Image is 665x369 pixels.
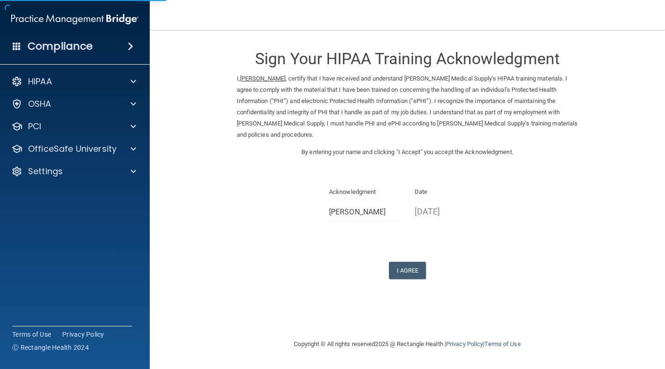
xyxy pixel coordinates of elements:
p: OSHA [28,98,51,110]
a: Privacy Policy [62,330,104,339]
a: Settings [11,166,136,177]
h4: Compliance [28,40,93,53]
span: Ⓒ Rectangle Health 2024 [12,343,89,352]
a: Terms of Use [12,330,51,339]
input: Full Name [329,204,401,221]
a: PCI [11,121,136,132]
p: Date [415,186,486,198]
p: I, , certify that I have received and understand [PERSON_NAME] Medical Supply's HIPAA training ma... [237,73,578,140]
p: PCI [28,121,41,132]
p: Acknowledgment [329,186,401,198]
ins: [PERSON_NAME] [240,75,285,82]
a: Privacy Policy [446,340,483,347]
a: OfficeSafe University [11,143,136,155]
a: Terms of Use [484,340,520,347]
div: Copyright © All rights reserved 2025 @ Rectangle Health | | [237,329,578,359]
p: Settings [28,166,63,177]
p: [DATE] [415,204,486,219]
img: PMB logo [11,10,139,29]
a: HIPAA [11,76,136,87]
p: HIPAA [28,76,52,87]
a: OSHA [11,98,136,110]
p: By entering your name and clicking "I Accept" you accept the Acknowledgment. [237,147,578,158]
h3: Sign Your HIPAA Training Acknowledgment [237,50,578,67]
p: OfficeSafe University [28,143,117,155]
button: I Agree [389,262,426,279]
